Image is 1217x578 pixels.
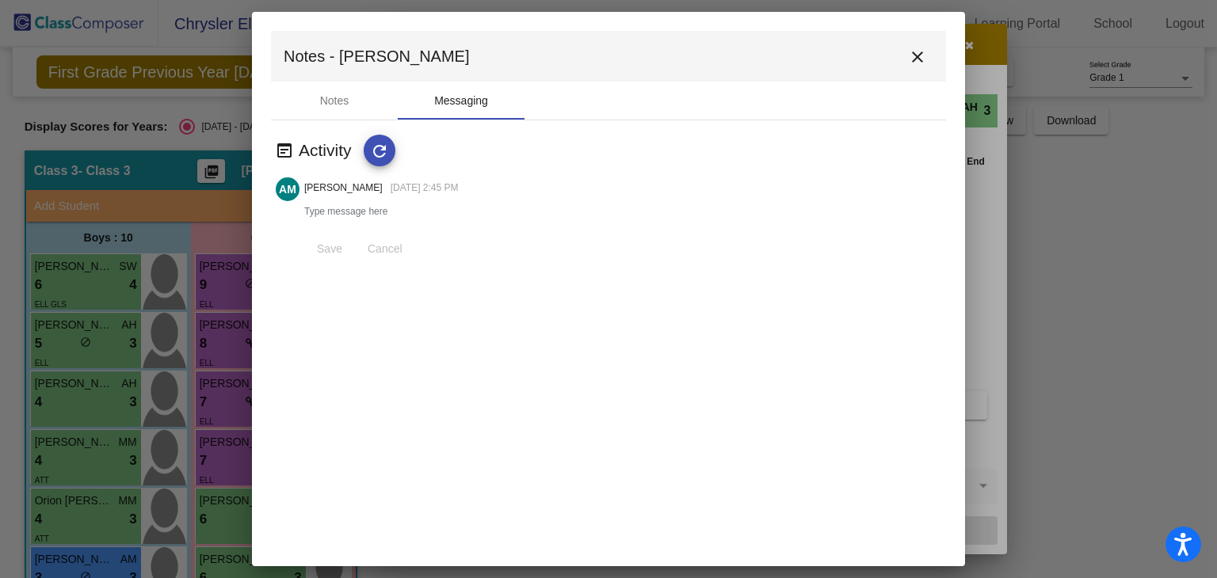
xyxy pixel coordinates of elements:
[275,141,294,160] mat-icon: wysiwyg
[368,242,402,255] span: Cancel
[299,140,364,160] h3: Activity
[320,93,349,109] div: Notes
[317,242,342,255] span: Save
[908,48,927,67] mat-icon: close
[391,182,459,193] span: [DATE] 2:45 PM
[434,93,488,109] div: Messaging
[284,44,470,69] span: Notes - [PERSON_NAME]
[304,181,383,195] p: [PERSON_NAME]
[370,142,389,161] mat-icon: refresh
[276,177,299,201] mat-chip-avatar: AM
